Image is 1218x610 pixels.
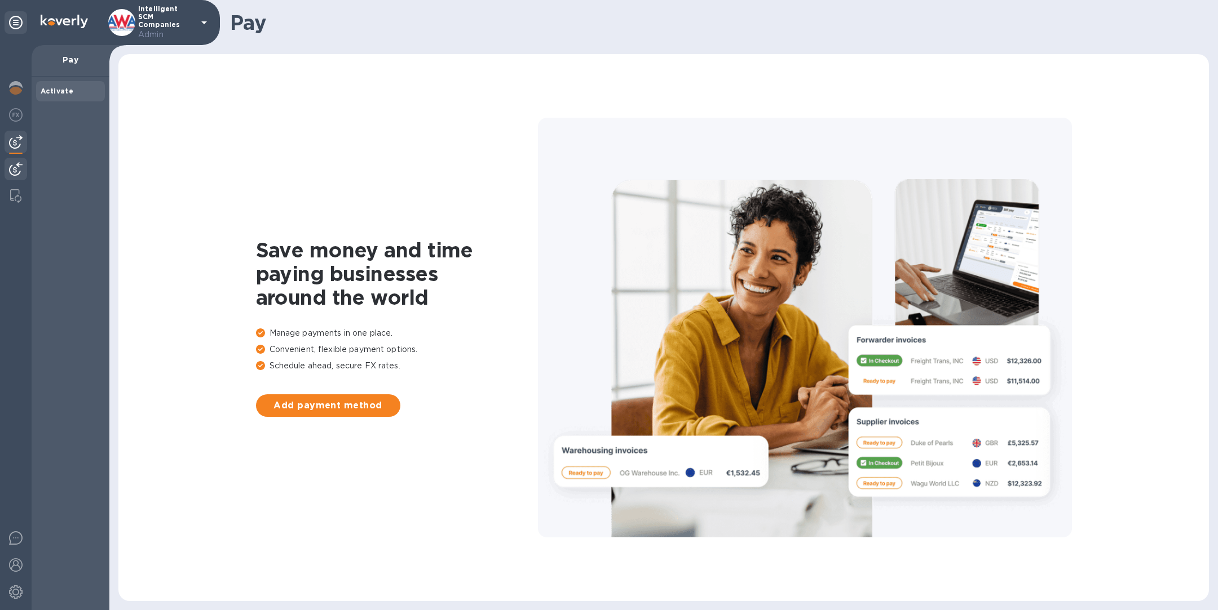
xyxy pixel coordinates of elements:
p: Intelligent SCM Companies [138,5,195,41]
p: Pay [41,54,100,65]
b: Activate [41,87,73,95]
p: Convenient, flexible payment options. [256,344,538,355]
div: Unpin categories [5,11,27,34]
p: Manage payments in one place. [256,327,538,339]
button: Add payment method [256,394,400,417]
h1: Pay [230,11,1200,34]
p: Schedule ahead, secure FX rates. [256,360,538,372]
span: Add payment method [265,399,391,412]
img: Logo [41,15,88,28]
img: Foreign exchange [9,108,23,122]
h1: Save money and time paying businesses around the world [256,238,538,309]
p: Admin [138,29,195,41]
